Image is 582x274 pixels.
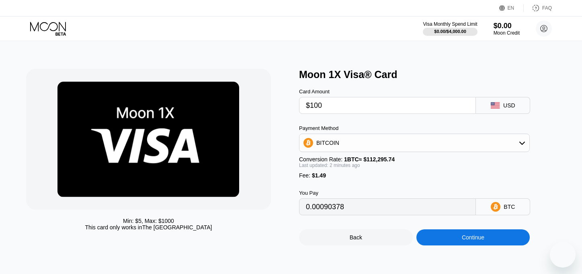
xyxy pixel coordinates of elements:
[504,204,515,210] div: BTC
[550,242,576,268] iframe: Button to launch messaging window
[416,229,530,245] div: Continue
[499,4,524,12] div: EN
[423,21,477,27] div: Visa Monthly Spend Limit
[299,89,476,95] div: Card Amount
[350,234,362,241] div: Back
[316,140,339,146] div: BITCOIN
[299,190,476,196] div: You Pay
[434,29,466,34] div: $0.00 / $4,000.00
[423,21,477,36] div: Visa Monthly Spend Limit$0.00/$4,000.00
[123,218,174,224] div: Min: $ 5 , Max: $ 1000
[299,69,564,80] div: Moon 1X Visa® Card
[299,172,530,179] div: Fee :
[85,224,212,231] div: This card only works in The [GEOGRAPHIC_DATA]
[503,102,515,109] div: USD
[462,234,484,241] div: Continue
[299,125,530,131] div: Payment Method
[494,22,520,30] div: $0.00
[299,229,413,245] div: Back
[299,163,530,168] div: Last updated: 2 minutes ago
[524,4,552,12] div: FAQ
[299,135,529,151] div: BITCOIN
[299,156,530,163] div: Conversion Rate:
[312,172,326,179] span: $1.49
[306,97,469,113] input: $0.00
[508,5,514,11] div: EN
[542,5,552,11] div: FAQ
[494,22,520,36] div: $0.00Moon Credit
[344,156,395,163] span: 1 BTC ≈ $112,295.74
[494,30,520,36] div: Moon Credit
